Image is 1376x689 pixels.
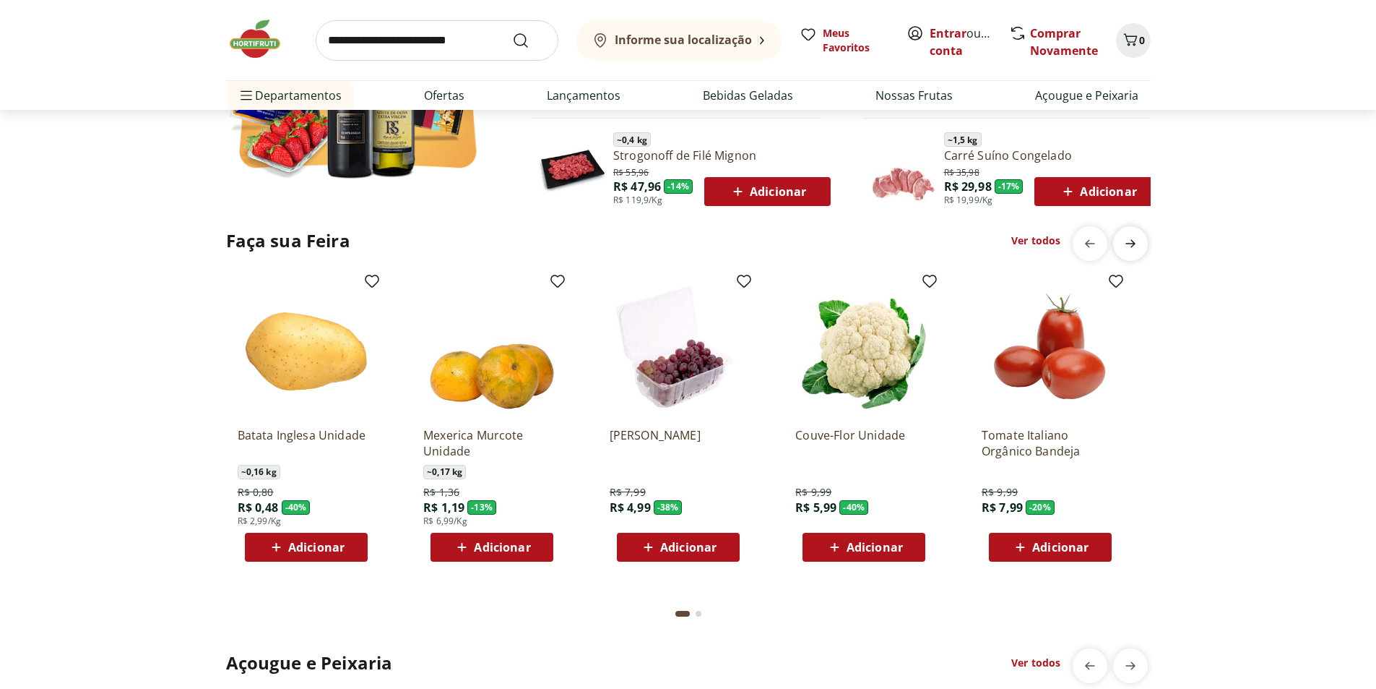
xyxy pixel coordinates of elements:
[795,485,831,500] span: R$ 9,99
[944,147,1161,163] a: Carré Suíno Congelado
[538,134,607,204] img: Principal
[226,229,350,252] h2: Faça sua Feira
[238,278,375,416] img: Batata Inglesa Unidade
[795,427,933,459] a: Couve-Flor Unidade
[1113,649,1148,683] button: next
[664,179,693,194] span: - 14 %
[944,132,982,147] span: ~ 1,5 kg
[282,500,311,515] span: - 40 %
[226,17,298,61] img: Hortifruti
[1030,25,1098,59] a: Comprar Novamente
[512,32,547,49] button: Submit Search
[1034,177,1161,206] button: Adicionar
[613,179,661,194] span: R$ 47,96
[930,25,1009,59] a: Criar conta
[1026,500,1055,515] span: - 20 %
[423,500,464,515] span: R$ 1,19
[467,500,496,515] span: - 13 %
[1073,649,1107,683] button: previous
[576,20,782,61] button: Informe sua localização
[875,87,953,104] a: Nossas Frutas
[430,533,553,562] button: Adicionar
[613,194,662,206] span: R$ 119,9/Kg
[930,25,994,59] span: ou
[930,25,966,41] a: Entrar
[1011,656,1060,670] a: Ver todos
[617,533,740,562] button: Adicionar
[613,147,831,163] a: Strogonoff de Filé Mignon
[1035,87,1138,104] a: Açougue e Peixaria
[869,134,938,204] img: Principal
[802,533,925,562] button: Adicionar
[795,278,933,416] img: Couve-Flor Unidade
[610,500,651,515] span: R$ 4,99
[1011,234,1060,248] a: Ver todos
[982,278,1119,416] img: Tomate Italiano Orgânico Bandeja
[238,427,375,459] a: Batata Inglesa Unidade
[944,194,993,206] span: R$ 19,99/Kg
[982,427,1119,459] a: Tomate Italiano Orgânico Bandeja
[423,515,467,527] span: R$ 6,99/Kg
[982,500,1023,515] span: R$ 7,99
[1113,226,1148,261] button: next
[1032,542,1089,553] span: Adicionar
[944,179,992,194] span: R$ 29,98
[1059,183,1136,200] span: Adicionar
[823,26,889,55] span: Meus Favoritos
[660,542,717,553] span: Adicionar
[610,278,747,416] img: Uva Rosada Embalada
[238,465,280,479] span: ~ 0,16 kg
[729,183,806,200] span: Adicionar
[424,87,464,104] a: Ofertas
[704,177,831,206] button: Adicionar
[672,596,693,631] button: Current page from fs-carousel
[238,500,279,515] span: R$ 0,48
[847,542,903,553] span: Adicionar
[982,485,1018,500] span: R$ 9,99
[423,427,561,459] a: Mexerica Murcote Unidade
[474,542,530,553] span: Adicionar
[238,78,342,113] span: Departamentos
[613,164,649,179] span: R$ 55,96
[613,132,651,147] span: ~ 0,4 kg
[615,32,752,48] b: Informe sua localização
[316,20,558,61] input: search
[1116,23,1151,58] button: Carrinho
[995,179,1024,194] span: - 17 %
[610,485,646,500] span: R$ 7,99
[423,485,459,500] span: R$ 1,36
[238,485,274,500] span: R$ 0,80
[1073,226,1107,261] button: previous
[944,164,979,179] span: R$ 35,98
[795,500,836,515] span: R$ 5,99
[800,26,889,55] a: Meus Favoritos
[226,651,393,675] h2: Açougue e Peixaria
[989,533,1112,562] button: Adicionar
[693,596,704,631] button: Go to page 2 from fs-carousel
[703,87,793,104] a: Bebidas Geladas
[1139,33,1145,47] span: 0
[654,500,683,515] span: - 38 %
[547,87,620,104] a: Lançamentos
[238,78,255,113] button: Menu
[423,465,466,479] span: ~ 0,17 kg
[839,500,868,515] span: - 40 %
[288,542,345,553] span: Adicionar
[423,278,561,416] img: Mexerica Murcote Unidade
[610,427,747,459] a: [PERSON_NAME]
[238,515,282,527] span: R$ 2,99/Kg
[245,533,368,562] button: Adicionar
